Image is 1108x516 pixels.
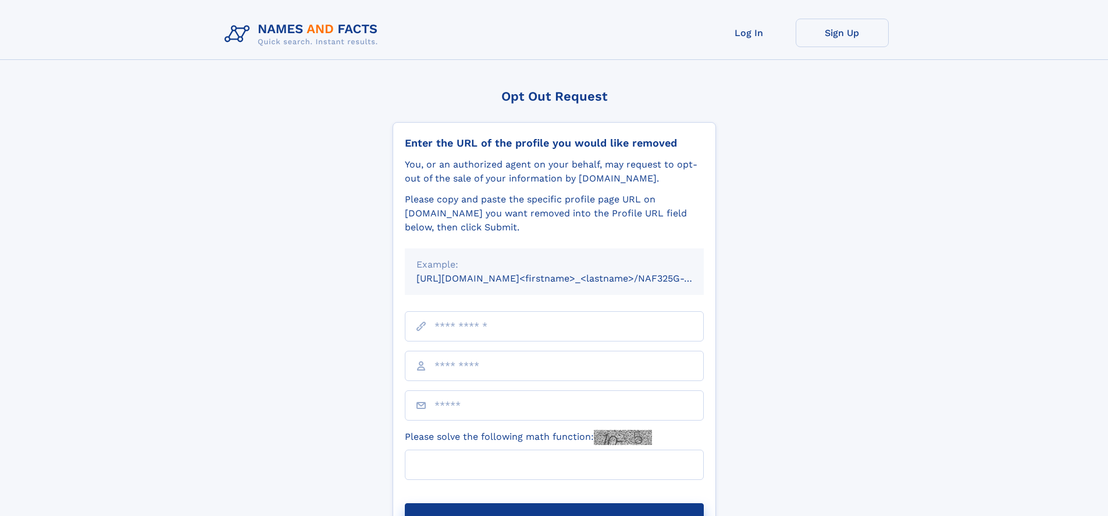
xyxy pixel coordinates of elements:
[405,430,652,445] label: Please solve the following math function:
[220,19,387,50] img: Logo Names and Facts
[796,19,889,47] a: Sign Up
[405,137,704,150] div: Enter the URL of the profile you would like removed
[703,19,796,47] a: Log In
[405,193,704,234] div: Please copy and paste the specific profile page URL on [DOMAIN_NAME] you want removed into the Pr...
[405,158,704,186] div: You, or an authorized agent on your behalf, may request to opt-out of the sale of your informatio...
[416,273,726,284] small: [URL][DOMAIN_NAME]<firstname>_<lastname>/NAF325G-xxxxxxxx
[393,89,716,104] div: Opt Out Request
[416,258,692,272] div: Example:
